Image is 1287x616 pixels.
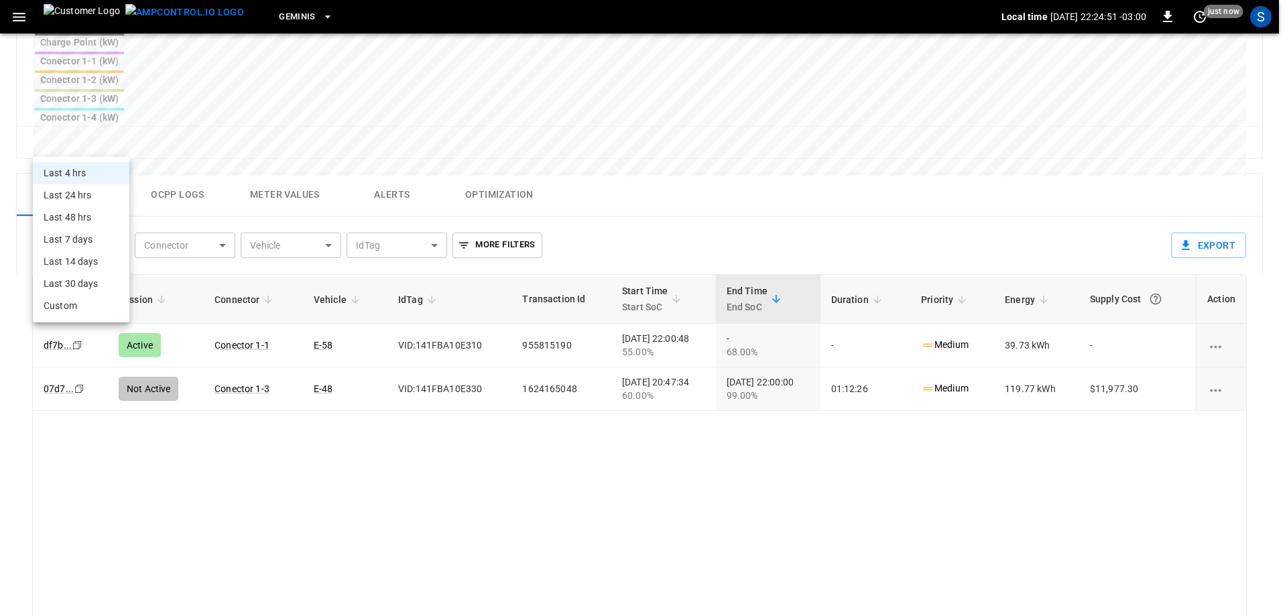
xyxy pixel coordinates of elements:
[33,229,129,251] li: Last 7 days
[33,251,129,273] li: Last 14 days
[33,273,129,295] li: Last 30 days
[33,206,129,229] li: Last 48 hrs
[33,295,129,317] li: Custom
[33,184,129,206] li: Last 24 hrs
[33,162,129,184] li: Last 4 hrs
